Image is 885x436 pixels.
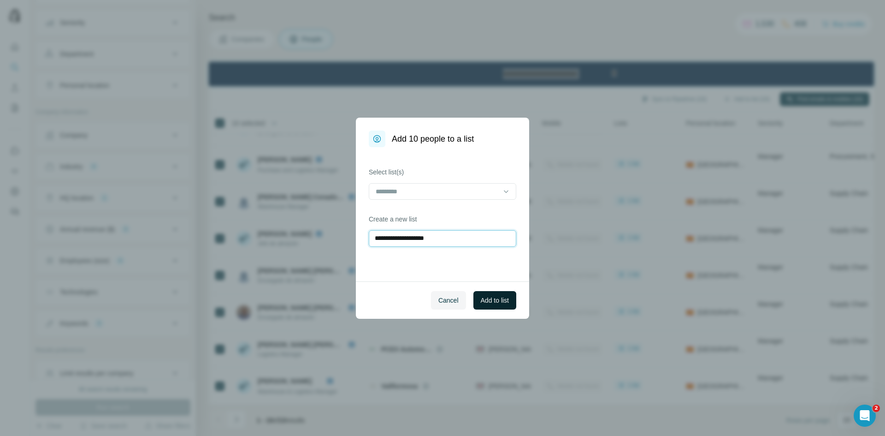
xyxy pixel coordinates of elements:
label: Select list(s) [369,167,516,177]
h1: Add 10 people to a list [392,132,474,145]
div: Watch our October Product update [268,2,395,22]
span: Add to list [481,296,509,305]
label: Create a new list [369,215,516,224]
span: 2 [873,405,880,412]
iframe: Intercom live chat [854,405,876,427]
span: Cancel [438,296,459,305]
button: Cancel [431,291,466,310]
button: Add to list [473,291,516,310]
